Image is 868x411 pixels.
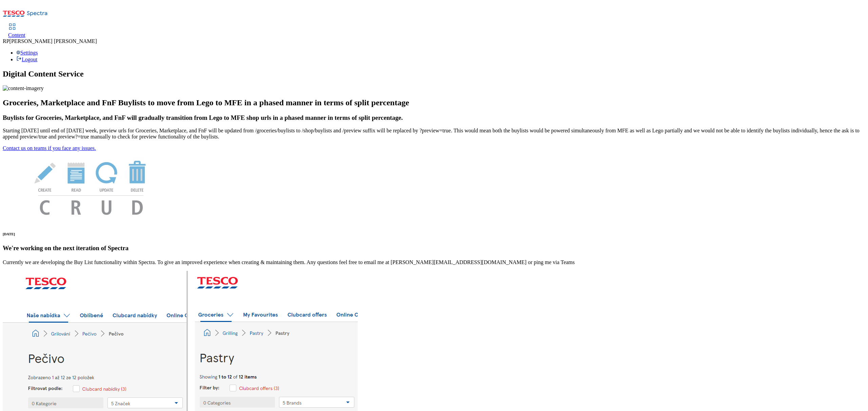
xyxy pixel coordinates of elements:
[9,38,97,44] span: [PERSON_NAME] [PERSON_NAME]
[3,244,865,252] h3: We're working on the next iteration of Spectra
[3,145,96,151] a: Contact us on teams if you face any issues.
[3,69,865,79] h1: Digital Content Service
[3,38,9,44] span: RP
[3,232,865,236] h6: [DATE]
[16,57,37,62] a: Logout
[3,114,865,122] h3: Buylists for Groceries, Marketplace, and FnF will gradually transition from Lego to MFE shop urls...
[3,85,44,91] img: content-imagery
[3,128,865,140] p: Starting [DATE] until end of [DATE] week, preview urls for Groceries, Marketplace, and FnF will b...
[3,98,865,107] h2: Groceries, Marketplace and FnF Buylists to move from Lego to MFE in a phased manner in terms of s...
[3,151,179,222] img: News Image
[8,32,25,38] span: Content
[8,24,25,38] a: Content
[3,259,865,265] p: Currently we are developing the Buy List functionality within Spectra. To give an improved experi...
[16,50,38,56] a: Settings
